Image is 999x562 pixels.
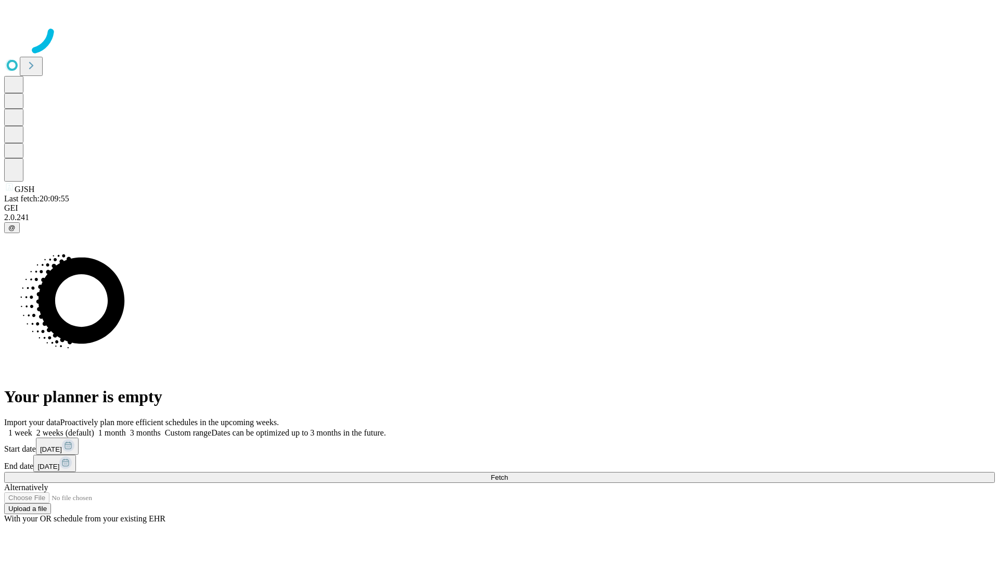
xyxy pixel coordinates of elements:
[130,428,161,437] span: 3 months
[60,418,279,427] span: Proactively plan more efficient schedules in the upcoming weeks.
[8,428,32,437] span: 1 week
[4,203,995,213] div: GEI
[4,483,48,492] span: Alternatively
[4,387,995,406] h1: Your planner is empty
[4,213,995,222] div: 2.0.241
[4,418,60,427] span: Import your data
[36,438,79,455] button: [DATE]
[40,445,62,453] span: [DATE]
[15,185,34,194] span: GJSH
[33,455,76,472] button: [DATE]
[4,438,995,455] div: Start date
[491,474,508,481] span: Fetch
[211,428,386,437] span: Dates can be optimized up to 3 months in the future.
[4,472,995,483] button: Fetch
[4,194,69,203] span: Last fetch: 20:09:55
[36,428,94,437] span: 2 weeks (default)
[4,222,20,233] button: @
[165,428,211,437] span: Custom range
[4,514,165,523] span: With your OR schedule from your existing EHR
[98,428,126,437] span: 1 month
[4,455,995,472] div: End date
[4,503,51,514] button: Upload a file
[37,463,59,470] span: [DATE]
[8,224,16,232] span: @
